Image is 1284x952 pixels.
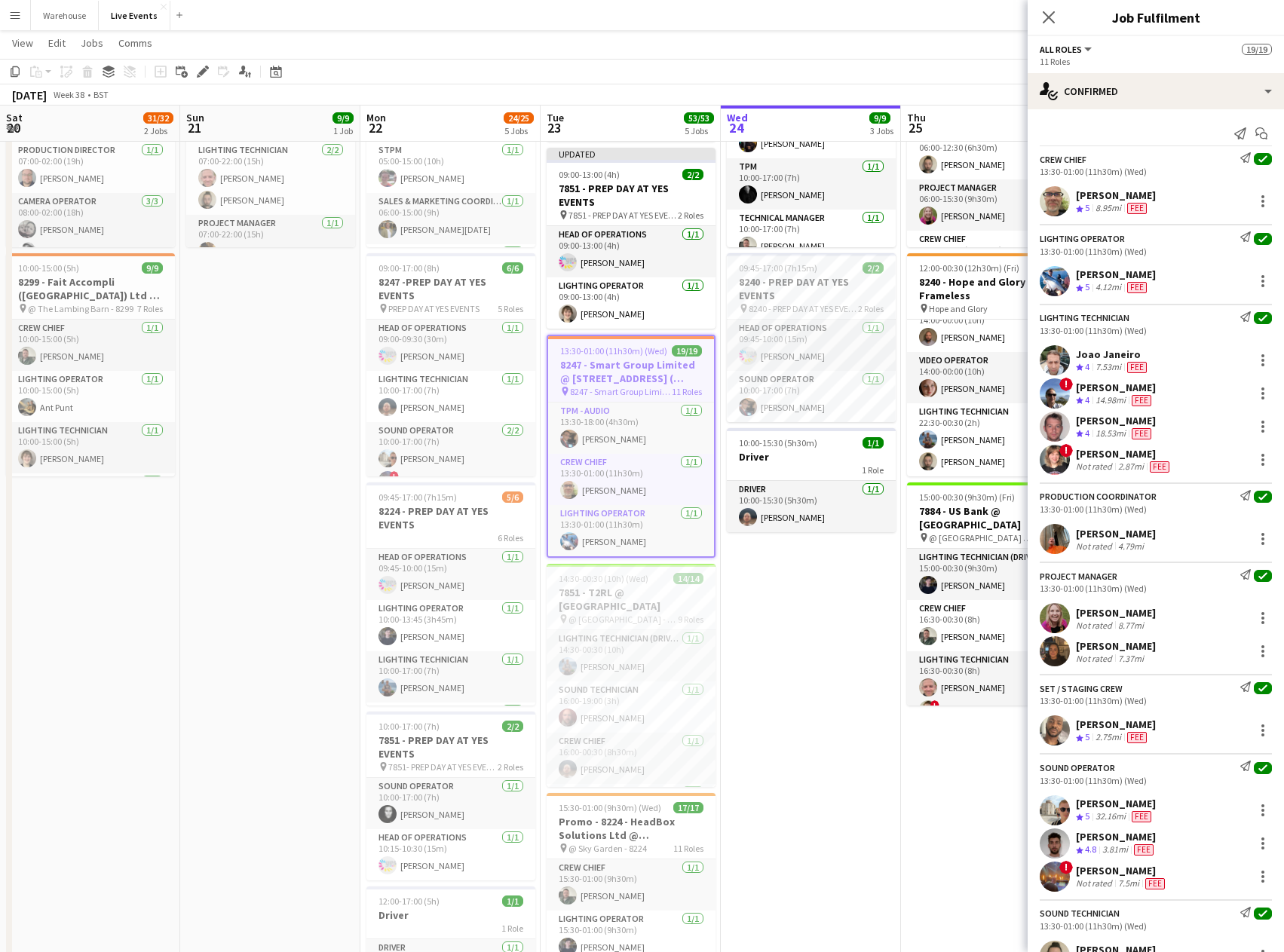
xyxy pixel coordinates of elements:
[1085,281,1089,292] span: 5
[1085,810,1089,822] span: 5
[547,859,716,911] app-card-role: Crew Chief1/115:30-01:00 (9h30m)[PERSON_NAME]
[18,262,79,274] span: 10:00-15:00 (5h)
[1040,695,1272,706] div: 13:30-01:00 (11h30m) (Wed)
[907,482,1076,706] app-job-card: 15:00-00:30 (9h30m) (Fri)19/197884 - US Bank @ [GEOGRAPHIC_DATA] @ [GEOGRAPHIC_DATA] - 788411 Rol...
[1076,718,1156,731] div: [PERSON_NAME]
[907,600,1076,651] app-card-role: Crew Chief1/116:30-00:30 (8h)[PERSON_NAME]
[186,111,204,124] span: Sun
[366,320,535,371] app-card-role: Head of Operations1/109:00-09:30 (30m)[PERSON_NAME]
[1076,268,1156,281] div: [PERSON_NAME]
[919,491,1015,503] span: 15:00-00:30 (9h30m) (Fri)
[502,491,523,503] span: 5/6
[568,843,647,854] span: @ Sky Garden - 8224
[1085,202,1089,213] span: 5
[1132,428,1151,439] span: Fee
[548,454,714,505] app-card-role: Crew Chief1/113:30-01:00 (11h30m)[PERSON_NAME]
[502,895,523,907] span: 1/1
[907,403,1076,476] app-card-role: Lighting Technician2/222:30-00:30 (2h)[PERSON_NAME][PERSON_NAME]
[907,504,1076,531] h3: 7884 - US Bank @ [GEOGRAPHIC_DATA]
[366,733,535,761] h3: 7851 - PREP DAY AT YES EVENTS
[547,733,716,784] app-card-role: Crew Chief1/116:00-00:30 (8h30m)[PERSON_NAME]
[366,829,535,880] app-card-role: Head of Operations1/110:15-10:30 (15m)[PERSON_NAME]
[727,158,896,210] app-card-role: TPM1/110:00-17:00 (7h)[PERSON_NAME]
[366,193,535,244] app-card-role: Sales & Marketing Coordinator1/106:00-15:00 (9h)[PERSON_NAME][DATE]
[1076,877,1115,889] div: Not rated
[907,179,1076,231] app-card-role: Project Manager1/106:00-15:30 (9h30m)[PERSON_NAME]
[929,303,988,314] span: Hope and Glory
[1127,282,1147,293] span: Fee
[378,721,440,732] span: 10:00-17:00 (7h)
[547,586,716,613] h3: 7851 - T2RL @ [GEOGRAPHIC_DATA]
[366,244,535,295] app-card-role: Crew Chief1/1
[1092,731,1124,744] div: 2.75mi
[548,403,714,454] app-card-role: TPM - AUDIO1/113:30-18:00 (4h30m)[PERSON_NAME]
[858,303,884,314] span: 2 Roles
[366,253,535,476] app-job-card: 09:00-17:00 (8h)6/68247 -PREP DAY AT YES EVENTS PREP DAY AT YES EVENTS5 RolesHead of Operations1/...
[99,1,170,30] button: Live Events
[929,532,1034,543] span: @ [GEOGRAPHIC_DATA] - 7884
[366,908,535,922] h3: Driver
[1124,731,1150,744] div: Crew has different fees then in role
[1040,908,1120,919] div: Sound Technician
[547,815,716,842] h3: Promo - 8224 - HeadBox Solutions Ltd @ [GEOGRAPHIC_DATA]
[685,125,713,136] div: 5 Jobs
[560,345,667,357] span: 13:30-01:00 (11h30m) (Wed)
[378,895,440,907] span: 12:00-17:00 (5h)
[366,712,535,880] app-job-card: 10:00-17:00 (7h)2/27851 - PREP DAY AT YES EVENTS 7851- PREP DAY AT YES EVENTS2 RolesSound Operato...
[727,275,896,302] h3: 8240 - PREP DAY AT YES EVENTS
[1129,427,1154,440] div: Crew has different fees then in role
[1076,347,1150,361] div: Joao Janeiro
[863,262,884,274] span: 2/2
[143,112,173,124] span: 31/32
[559,573,648,584] span: 14:30-00:30 (10h) (Wed)
[1040,166,1272,177] div: 13:30-01:00 (11h30m) (Wed)
[1076,461,1115,473] div: Not rated
[6,193,175,288] app-card-role: Camera Operator3/308:00-02:00 (18h)[PERSON_NAME][PERSON_NAME]
[1092,202,1124,215] div: 8.95mi
[1076,830,1157,843] div: [PERSON_NAME]
[1134,844,1154,856] span: Fee
[682,169,703,180] span: 2/2
[48,36,66,50] span: Edit
[118,36,152,50] span: Comms
[1040,504,1272,515] div: 13:30-01:00 (11h30m) (Wed)
[366,703,535,754] app-card-role: Production Manager1/1
[1129,810,1154,823] div: Crew has different fees then in role
[863,437,884,448] span: 1/1
[81,36,103,50] span: Jobs
[6,371,175,422] app-card-role: Lighting Operator1/110:00-15:00 (5h)Ant Punt
[907,301,1076,352] app-card-role: TPM1/114:00-00:00 (10h)[PERSON_NAME]
[1099,843,1131,856] div: 3.81mi
[548,358,714,385] h3: 8247 - Smart Group Limited @ [STREET_ADDRESS] ( Formerly Freemasons' Hall)
[1076,653,1115,664] div: Not rated
[673,573,703,584] span: 14/14
[1115,877,1142,889] div: 7.5mi
[547,148,716,329] app-job-card: Updated09:00-13:00 (4h)2/27851 - PREP DAY AT YES EVENTS 7851 - PREP DAY AT YES EVENTS2 RolesHead ...
[907,231,1076,282] app-card-role: Crew Chief1/106:00-20:30 (14h30m)
[547,335,716,558] app-job-card: 13:30-01:00 (11h30m) (Wed)19/198247 - Smart Group Limited @ [STREET_ADDRESS] ( Formerly Freemason...
[1124,281,1150,294] div: Crew has different fees then in role
[12,36,33,50] span: View
[186,215,355,266] app-card-role: Project Manager1/107:00-22:00 (15h)[PERSON_NAME]
[905,119,926,136] span: 25
[870,125,893,136] div: 3 Jobs
[1145,878,1165,889] span: Fee
[727,481,896,532] app-card-role: Driver1/110:00-15:30 (5h30m)[PERSON_NAME]
[725,119,748,136] span: 24
[568,210,678,221] span: 7851 - PREP DAY AT YES EVENTS
[1085,394,1089,406] span: 4
[907,253,1076,476] app-job-card: 12:00-00:30 (12h30m) (Fri)14/148240 - Hope and Glory @ Frameless Hope and Glory10 Roles[PERSON_NA...
[869,112,890,124] span: 9/9
[1127,203,1147,214] span: Fee
[547,564,716,787] app-job-card: 14:30-00:30 (10h) (Wed)14/147851 - T2RL @ [GEOGRAPHIC_DATA] @ [GEOGRAPHIC_DATA] - 78519 RolesLigh...
[544,119,564,136] span: 23
[1040,583,1272,594] div: 13:30-01:00 (11h30m) (Wed)
[364,119,386,136] span: 22
[547,784,716,901] app-card-role: Lighting Technician4/4
[678,614,703,625] span: 9 Roles
[1115,620,1147,631] div: 8.77mi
